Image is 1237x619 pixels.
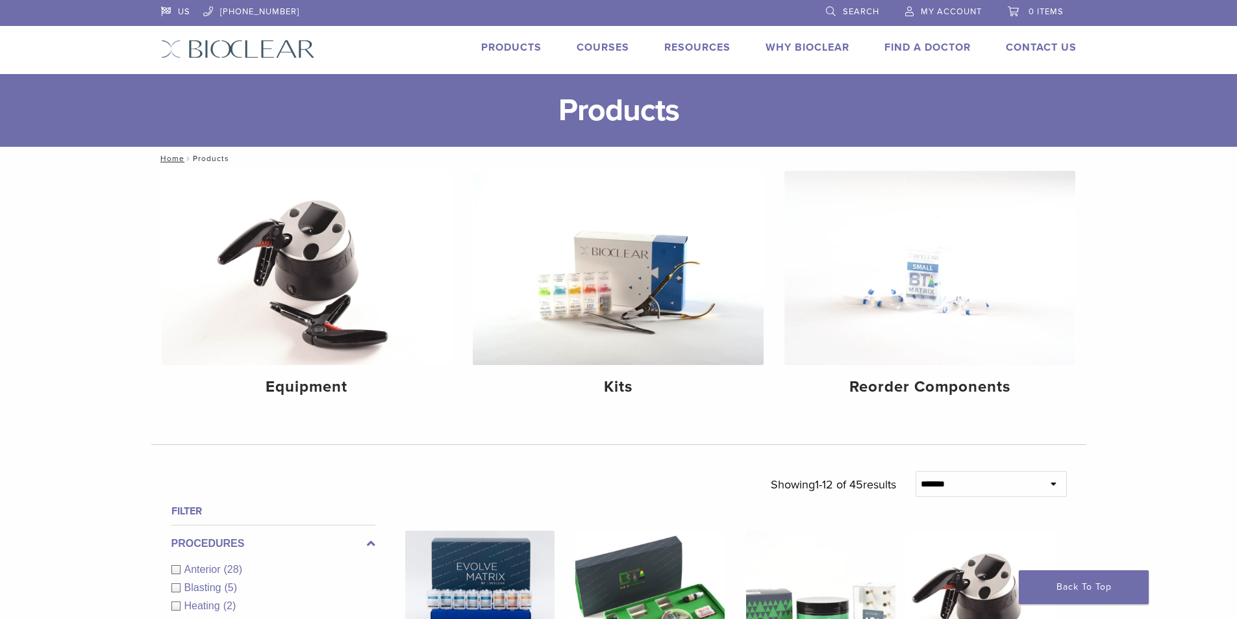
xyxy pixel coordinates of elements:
label: Procedures [171,536,375,551]
span: Anterior [184,564,224,575]
a: Find A Doctor [884,41,971,54]
span: My Account [921,6,982,17]
img: Bioclear [161,40,315,58]
a: Resources [664,41,731,54]
span: / [184,155,193,162]
a: Products [481,41,542,54]
span: Search [843,6,879,17]
h4: Kits [483,375,753,399]
a: Why Bioclear [766,41,849,54]
span: (28) [224,564,242,575]
span: (5) [224,582,237,593]
span: (2) [223,600,236,611]
img: Reorder Components [784,171,1075,365]
p: Showing results [771,471,896,498]
span: 1-12 of 45 [815,477,863,492]
a: Reorder Components [784,171,1075,407]
span: 0 items [1029,6,1064,17]
a: Back To Top [1019,570,1149,604]
h4: Equipment [172,375,442,399]
a: Courses [577,41,629,54]
nav: Products [151,147,1086,170]
a: Home [156,154,184,163]
a: Equipment [162,171,453,407]
h4: Reorder Components [795,375,1065,399]
h4: Filter [171,503,375,519]
img: Equipment [162,171,453,365]
span: Heating [184,600,223,611]
span: Blasting [184,582,225,593]
a: Kits [473,171,764,407]
img: Kits [473,171,764,365]
a: Contact Us [1006,41,1077,54]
